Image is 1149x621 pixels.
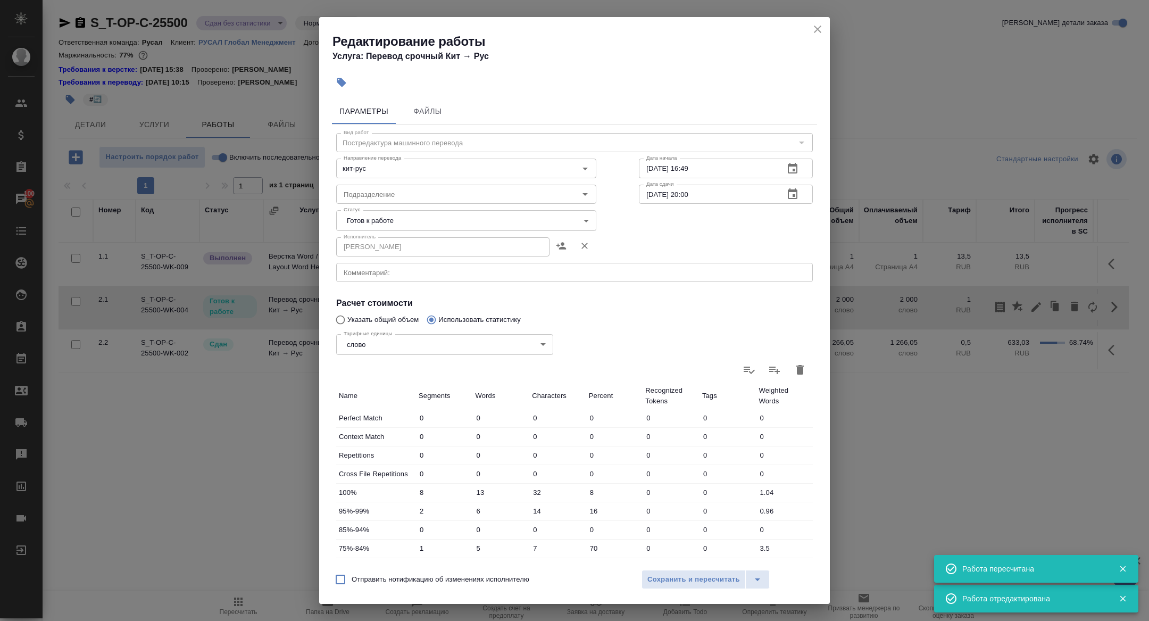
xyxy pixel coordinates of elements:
p: 75%-84% [339,543,413,554]
button: Готов к работе [344,216,397,225]
p: 95%-99% [339,506,413,517]
button: Сохранить и пересчитать [642,570,746,589]
p: Words [476,391,527,401]
input: ✎ Введи что-нибудь [416,503,473,519]
input: ✎ Введи что-нибудь [586,410,643,426]
input: ✎ Введи что-нибудь [473,410,530,426]
input: ✎ Введи что-нибудь [756,485,813,500]
input: ✎ Введи что-нибудь [529,503,586,519]
input: ✎ Введи что-нибудь [700,410,756,426]
input: ✎ Введи что-нибудь [416,466,473,482]
p: Characters [532,391,584,401]
input: ✎ Введи что-нибудь [586,429,643,444]
input: ✎ Введи что-нибудь [643,429,700,444]
p: Repetitions [339,450,413,461]
input: ✎ Введи что-нибудь [756,466,813,482]
input: ✎ Введи что-нибудь [529,485,586,500]
p: Perfect Match [339,413,413,424]
input: ✎ Введи что-нибудь [700,559,756,575]
p: Recognized Tokens [645,385,697,407]
button: Удалить статистику [787,357,813,383]
input: ✎ Введи что-нибудь [416,541,473,556]
input: ✎ Введи что-нибудь [416,448,473,463]
input: ✎ Введи что-нибудь [529,541,586,556]
input: ✎ Введи что-нибудь [529,410,586,426]
input: ✎ Введи что-нибудь [529,466,586,482]
input: ✎ Введи что-нибудь [473,429,530,444]
h4: Услуга: Перевод срочный Кит → Рус [332,50,830,63]
p: 100% [339,487,413,498]
button: слово [344,340,369,349]
p: Cross File Repetitions [339,469,413,479]
button: Добавить тэг [330,71,353,94]
button: Open [578,161,593,176]
div: Работа пересчитана [962,564,1103,574]
h4: Расчет стоимости [336,297,813,310]
p: Percent [589,391,640,401]
input: ✎ Введи что-нибудь [756,429,813,444]
p: Segments [419,391,470,401]
label: Обновить статистику [736,357,762,383]
input: ✎ Введи что-нибудь [529,429,586,444]
span: Отправить нотификацию об изменениях исполнителю [352,574,529,585]
input: ✎ Введи что-нибудь [756,522,813,537]
button: Закрыть [1112,594,1134,603]
input: ✎ Введи что-нибудь [416,559,473,575]
input: ✎ Введи что-нибудь [473,559,530,575]
input: ✎ Введи что-нибудь [700,541,756,556]
input: ✎ Введи что-нибудь [643,466,700,482]
button: Закрыть [1112,564,1134,574]
input: ✎ Введи что-нибудь [643,485,700,500]
input: ✎ Введи что-нибудь [473,448,530,463]
input: ✎ Введи что-нибудь [643,448,700,463]
span: Файлы [402,105,453,118]
input: ✎ Введи что-нибудь [529,448,586,463]
button: close [810,21,826,37]
input: ✎ Введи что-нибудь [473,466,530,482]
input: ✎ Введи что-нибудь [473,541,530,556]
input: ✎ Введи что-нибудь [473,503,530,519]
div: Работа отредактирована [962,593,1103,604]
input: ✎ Введи что-нибудь [700,485,756,500]
input: ✎ Введи что-нибудь [756,448,813,463]
input: ✎ Введи что-нибудь [473,485,530,500]
input: ✎ Введи что-нибудь [586,541,643,556]
input: ✎ Введи что-нибудь [700,522,756,537]
p: Name [339,391,413,401]
input: ✎ Введи что-нибудь [586,485,643,500]
input: ✎ Введи что-нибудь [643,522,700,537]
input: ✎ Введи что-нибудь [586,503,643,519]
p: Context Match [339,432,413,442]
input: ✎ Введи что-нибудь [756,559,813,575]
p: 50%-74% [339,562,413,573]
div: split button [642,570,770,589]
input: ✎ Введи что-нибудь [416,429,473,444]
p: 85%-94% [339,525,413,535]
input: ✎ Введи что-нибудь [756,503,813,519]
span: Сохранить и пересчитать [647,574,740,586]
button: Удалить [573,233,596,259]
h2: Редактирование работы [332,33,830,50]
input: ✎ Введи что-нибудь [586,448,643,463]
button: Назначить [549,233,573,259]
input: ✎ Введи что-нибудь [586,559,643,575]
input: ✎ Введи что-нибудь [643,541,700,556]
div: слово [336,334,553,354]
button: Open [578,187,593,202]
input: ✎ Введи что-нибудь [643,559,700,575]
input: ✎ Введи что-нибудь [416,522,473,537]
input: ✎ Введи что-нибудь [586,522,643,537]
input: ✎ Введи что-нибудь [756,410,813,426]
input: ✎ Введи что-нибудь [700,429,756,444]
input: ✎ Введи что-нибудь [643,410,700,426]
p: Tags [702,391,754,401]
input: ✎ Введи что-нибудь [416,485,473,500]
input: ✎ Введи что-нибудь [700,448,756,463]
label: Слить статистику [762,357,787,383]
input: ✎ Введи что-нибудь [416,410,473,426]
input: ✎ Введи что-нибудь [473,522,530,537]
input: ✎ Введи что-нибудь [756,541,813,556]
p: Weighted Words [759,385,810,407]
input: ✎ Введи что-нибудь [529,559,586,575]
input: ✎ Введи что-нибудь [700,466,756,482]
